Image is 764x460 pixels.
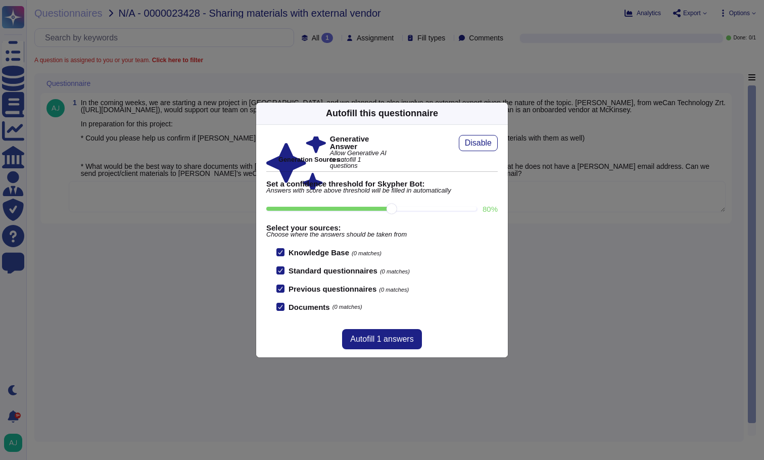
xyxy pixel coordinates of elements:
[465,139,492,147] span: Disable
[278,156,344,163] b: Generation Sources :
[289,285,376,293] b: Previous questionnaires
[289,248,349,257] b: Knowledge Base
[350,335,413,343] span: Autofill 1 answers
[266,232,498,238] span: Choose where the answers should be taken from
[266,180,498,188] b: Set a confidence threshold for Skypher Bot:
[289,303,330,311] b: Documents
[266,188,498,194] span: Answers with score above threshold will be filled in automatically
[483,205,498,213] label: 80 %
[289,266,377,275] b: Standard questionnaires
[330,150,390,169] span: Allow Generative AI to autofill 1 questions
[352,250,381,256] span: (0 matches)
[459,135,498,151] button: Disable
[332,304,362,310] span: (0 matches)
[266,224,498,232] b: Select your sources:
[330,135,390,150] b: Generative Answer
[326,107,438,120] div: Autofill this questionnaire
[342,329,421,349] button: Autofill 1 answers
[379,287,409,293] span: (0 matches)
[380,268,410,274] span: (0 matches)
